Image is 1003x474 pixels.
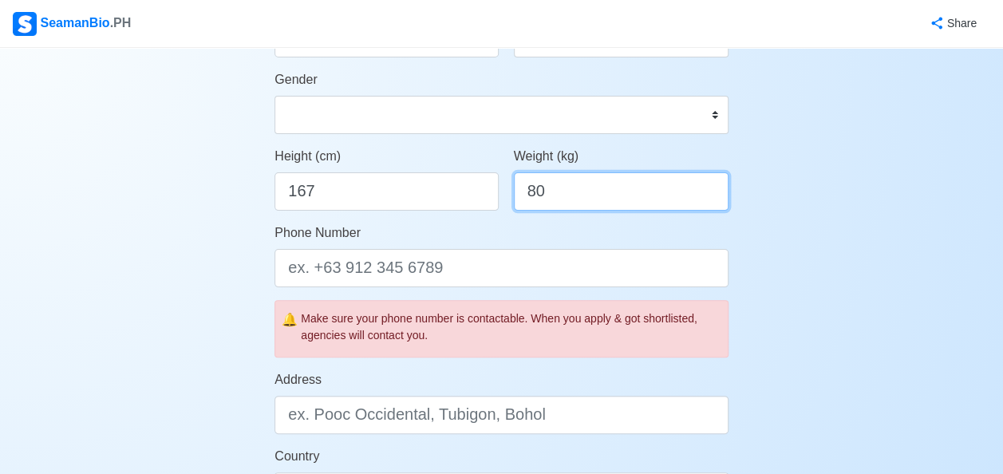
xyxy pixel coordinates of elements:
[13,12,37,36] img: Logo
[274,373,322,386] span: Address
[274,226,361,239] span: Phone Number
[914,8,990,39] button: Share
[301,310,721,344] div: Make sure your phone number is contactable. When you apply & got shortlisted, agencies will conta...
[110,16,132,30] span: .PH
[13,12,131,36] div: SeamanBio
[274,447,319,466] label: Country
[274,396,729,434] input: ex. Pooc Occidental, Tubigon, Bohol
[274,172,498,211] input: ex. 163
[514,172,729,211] input: ex. 60
[274,70,317,89] label: Gender
[274,249,729,287] input: ex. +63 912 345 6789
[282,310,298,330] span: caution
[274,149,341,163] span: Height (cm)
[514,149,579,163] span: Weight (kg)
